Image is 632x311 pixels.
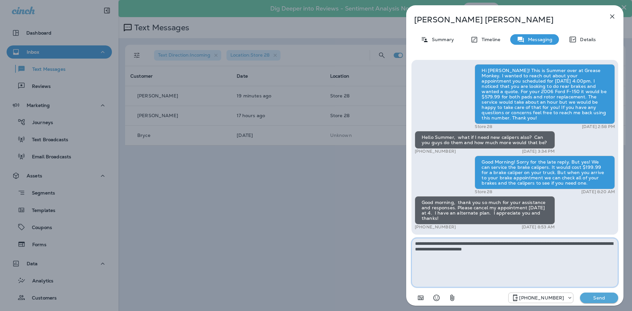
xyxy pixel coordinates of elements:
p: Store 28 [475,189,492,194]
p: Send [585,295,613,301]
p: [DATE] 3:34 PM [522,149,555,154]
p: Summary [429,37,454,42]
p: Messaging [525,37,552,42]
p: [DATE] 2:58 PM [582,124,615,129]
div: Hello Summer, what if I need new calipers also? Can you guys do them and how much more would that... [415,131,555,149]
p: [PERSON_NAME] [PERSON_NAME] [414,15,594,24]
button: Send [580,293,618,303]
div: Good Morning! Sorry for the late reply. But yes! We can service the brake calipers. It would cost... [475,156,615,189]
p: Timeline [478,37,500,42]
div: +1 (208) 858-5823 [509,294,573,302]
button: Select an emoji [430,291,443,304]
p: [PHONE_NUMBER] [519,295,564,300]
div: Hi [PERSON_NAME]! This is Summer over at Grease Monkey. I wanted to reach out about your appointm... [475,64,615,124]
p: [PHONE_NUMBER] [415,149,456,154]
p: Details [577,37,596,42]
p: [DATE] 8:53 AM [522,224,555,230]
p: Store 28 [475,124,492,129]
div: Good morning, thank you so much for your assistance and responses. Please cancel my appointment [... [415,196,555,224]
button: Add in a premade template [414,291,427,304]
p: [DATE] 8:20 AM [581,189,615,194]
p: [PHONE_NUMBER] [415,224,456,230]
